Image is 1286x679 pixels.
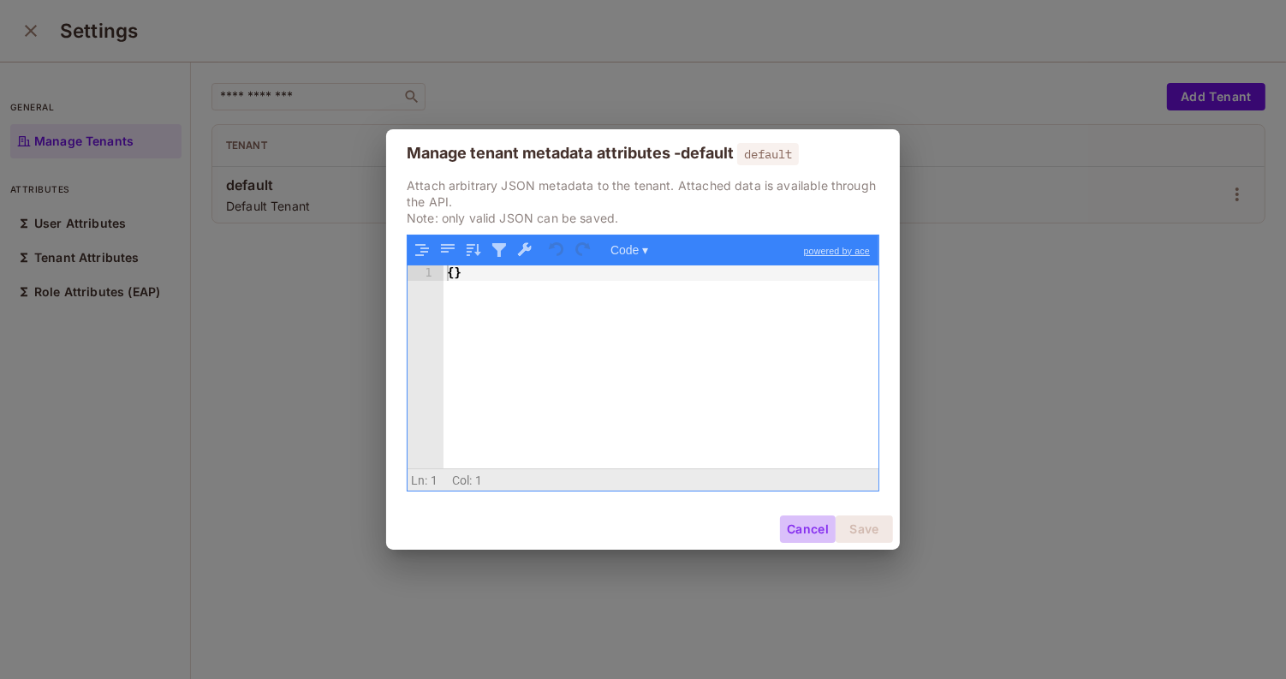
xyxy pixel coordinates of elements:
[462,239,485,261] button: Sort contents
[431,474,438,487] span: 1
[780,515,836,543] button: Cancel
[408,265,444,281] div: 1
[737,143,799,165] span: default
[452,474,473,487] span: Col:
[488,239,510,261] button: Filter, sort, or transform contents
[836,515,893,543] button: Save
[475,474,482,487] span: 1
[407,177,879,226] p: Attach arbitrary JSON metadata to the tenant. Attached data is available through the API. Note: o...
[795,235,878,266] a: powered by ace
[514,239,536,261] button: Repair JSON: fix quotes and escape characters, remove comments and JSONP notation, turn JavaScrip...
[572,239,594,261] button: Redo (Ctrl+Shift+Z)
[546,239,569,261] button: Undo last action (Ctrl+Z)
[411,239,433,261] button: Format JSON data, with proper indentation and line feeds (Ctrl+I)
[407,143,734,164] div: Manage tenant metadata attributes - default
[437,239,459,261] button: Compact JSON data, remove all whitespaces (Ctrl+Shift+I)
[604,239,654,261] button: Code ▾
[411,474,427,487] span: Ln:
